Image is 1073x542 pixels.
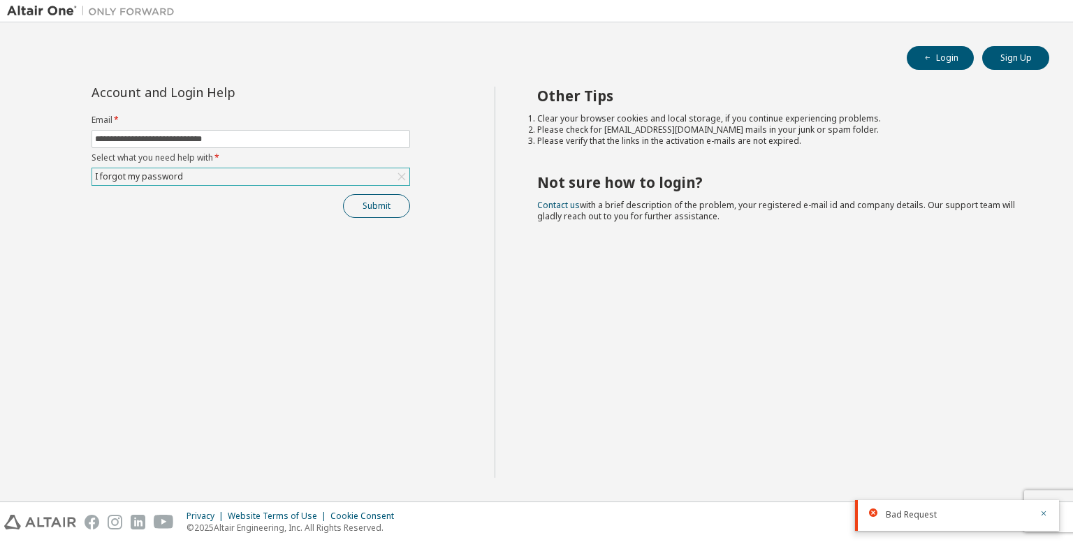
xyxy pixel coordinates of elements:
[886,509,937,520] span: Bad Request
[982,46,1049,70] button: Sign Up
[343,194,410,218] button: Submit
[4,515,76,529] img: altair_logo.svg
[537,87,1025,105] h2: Other Tips
[131,515,145,529] img: linkedin.svg
[537,113,1025,124] li: Clear your browser cookies and local storage, if you continue experiencing problems.
[108,515,122,529] img: instagram.svg
[92,115,410,126] label: Email
[537,199,580,211] a: Contact us
[7,4,182,18] img: Altair One
[92,87,346,98] div: Account and Login Help
[85,515,99,529] img: facebook.svg
[330,511,402,522] div: Cookie Consent
[537,173,1025,191] h2: Not sure how to login?
[537,199,1015,222] span: with a brief description of the problem, your registered e-mail id and company details. Our suppo...
[154,515,174,529] img: youtube.svg
[228,511,330,522] div: Website Terms of Use
[92,168,409,185] div: I forgot my password
[907,46,974,70] button: Login
[93,169,185,184] div: I forgot my password
[92,152,410,163] label: Select what you need help with
[187,511,228,522] div: Privacy
[187,522,402,534] p: © 2025 Altair Engineering, Inc. All Rights Reserved.
[537,135,1025,147] li: Please verify that the links in the activation e-mails are not expired.
[537,124,1025,135] li: Please check for [EMAIL_ADDRESS][DOMAIN_NAME] mails in your junk or spam folder.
